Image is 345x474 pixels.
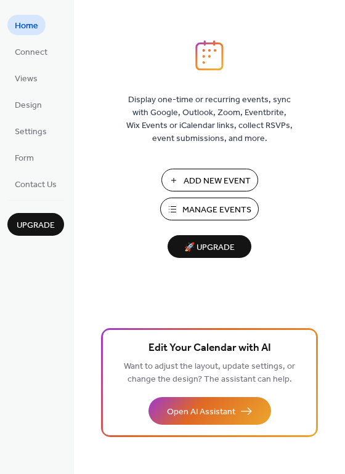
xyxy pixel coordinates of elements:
[175,239,244,256] span: 🚀 Upgrade
[167,406,235,419] span: Open AI Assistant
[15,20,38,33] span: Home
[15,46,47,59] span: Connect
[124,358,295,388] span: Want to adjust the layout, update settings, or change the design? The assistant can help.
[161,169,258,191] button: Add New Event
[7,147,41,167] a: Form
[7,121,54,141] a: Settings
[7,174,64,194] a: Contact Us
[15,99,42,112] span: Design
[126,94,293,145] span: Display one-time or recurring events, sync with Google, Outlook, Zoom, Eventbrite, Wix Events or ...
[184,175,251,188] span: Add New Event
[168,235,251,258] button: 🚀 Upgrade
[15,73,38,86] span: Views
[7,41,55,62] a: Connect
[7,213,64,236] button: Upgrade
[148,397,271,425] button: Open AI Assistant
[7,68,45,88] a: Views
[15,126,47,139] span: Settings
[148,340,271,357] span: Edit Your Calendar with AI
[195,40,224,71] img: logo_icon.svg
[160,198,259,220] button: Manage Events
[182,204,251,217] span: Manage Events
[7,94,49,114] a: Design
[15,179,57,191] span: Contact Us
[15,152,34,165] span: Form
[7,15,46,35] a: Home
[17,219,55,232] span: Upgrade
